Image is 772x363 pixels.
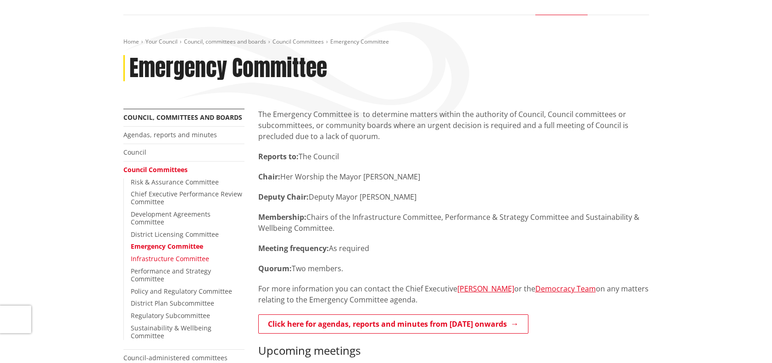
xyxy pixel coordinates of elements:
[457,284,514,294] a: [PERSON_NAME]
[184,38,266,45] a: Council, committees and boards
[272,38,324,45] a: Council Committees
[131,324,211,340] a: Sustainability & Wellbeing Committee
[123,148,146,156] a: Council
[258,314,528,334] a: Click here for agendas, reports and minutes from [DATE] onwards
[258,109,649,142] p: The Emergency Committee is to determine matters within the authority of Council, Council committe...
[123,165,188,174] a: Council Committees
[258,243,329,253] strong: Meeting frequency:
[535,284,596,294] a: Democracy Team
[131,311,210,320] a: Regulatory Subcommittee
[258,263,343,274] : Two members.
[129,55,327,82] h1: Emergency Committee
[258,243,369,253] : As required
[258,172,280,182] strong: Chair:
[131,190,242,206] a: Chief Executive Performance Review Committee
[258,151,299,162] strong: Reports to:
[258,344,649,357] h3: Upcoming meetings
[258,192,309,202] strong: Deputy Chair:
[131,267,211,283] a: Performance and Strategy Committee
[123,353,228,362] a: Council-administered committees
[131,242,203,251] a: Emergency Committee
[258,212,306,222] strong: Membership:
[258,263,292,274] strong: Quorum:
[258,191,649,202] p: Deputy Mayor [PERSON_NAME]
[258,171,649,182] p: Her Worship the Mayor [PERSON_NAME]
[131,230,219,239] a: District Licensing Committee
[131,254,209,263] a: Infrastructure Committee
[258,151,649,162] p: The Council
[123,38,139,45] a: Home
[131,299,214,307] a: District Plan Subcommittee
[730,324,763,357] iframe: Messenger Launcher
[258,283,649,305] p: For more information you can contact the Chief Executive or the on any matters relating to the Em...
[145,38,178,45] a: Your Council
[123,38,649,46] nav: breadcrumb
[258,212,649,234] p: Chairs of the Infrastructure Committee, Performance & Strategy Committee and Sustainability & Wel...
[330,38,389,45] span: Emergency Committee
[131,287,232,296] a: Policy and Regulatory Committee
[131,210,211,226] a: Development Agreements Committee
[131,178,219,186] a: Risk & Assurance Committee
[123,113,242,122] a: Council, committees and boards
[123,130,217,139] a: Agendas, reports and minutes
